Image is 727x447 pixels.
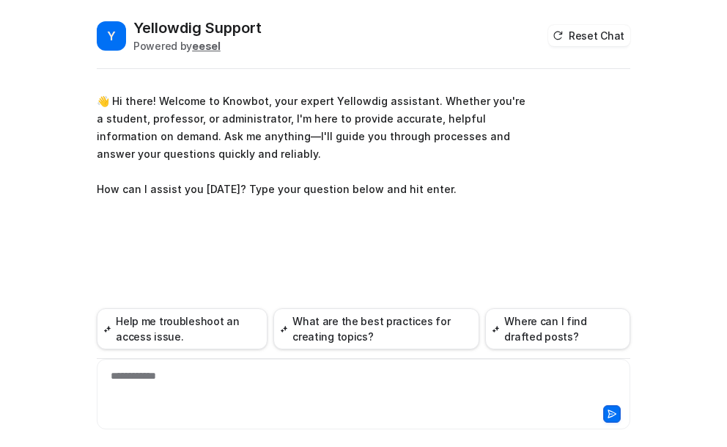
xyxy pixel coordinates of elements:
[273,308,479,349] button: What are the best practices for creating topics?
[485,308,630,349] button: Where can I find drafted posts?
[97,308,267,349] button: Help me troubleshoot an access issue.
[97,92,525,198] p: 👋 Hi there! Welcome to Knowbot, your expert Yellowdig assistant. Whether you're a student, profes...
[192,40,221,52] b: eesel
[548,25,630,46] button: Reset Chat
[133,38,262,54] div: Powered by
[97,21,126,51] span: Y
[133,18,262,38] h2: Yellowdig Support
